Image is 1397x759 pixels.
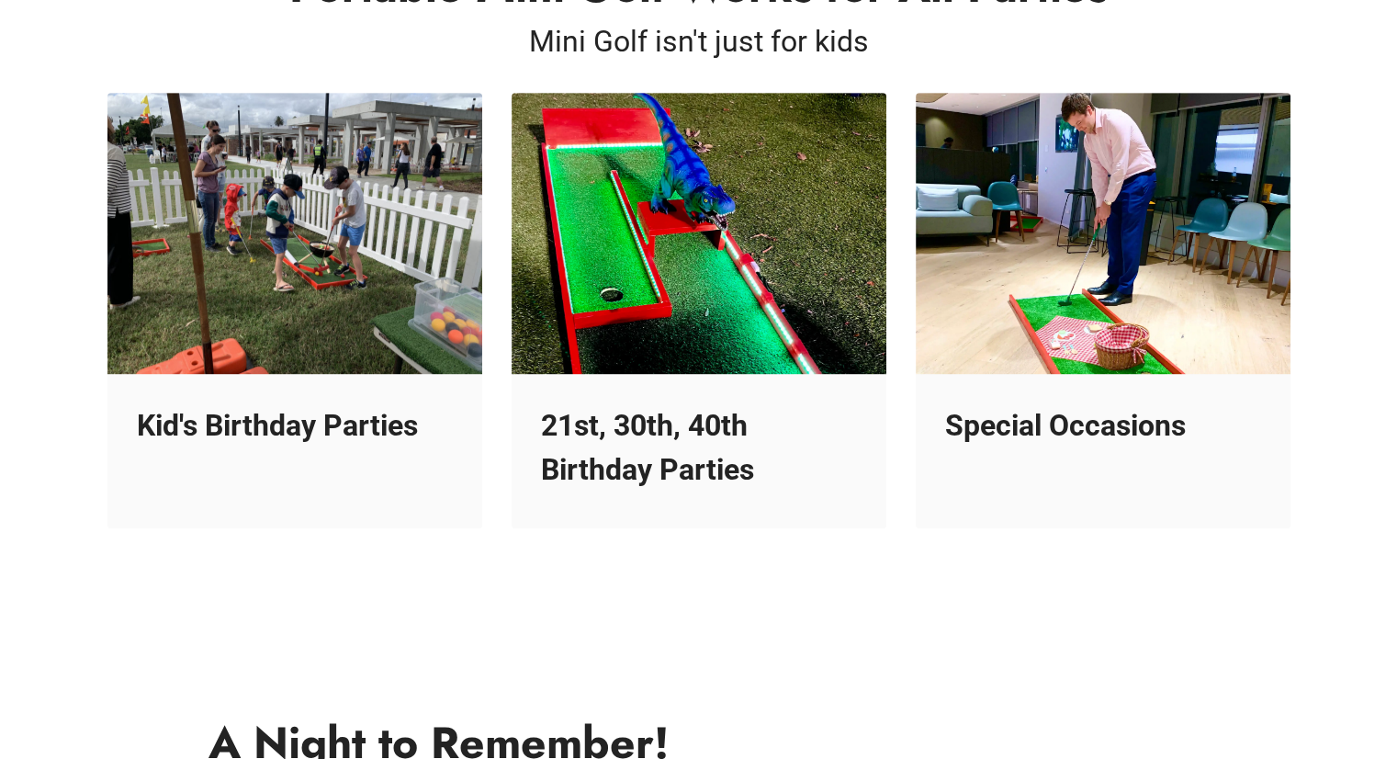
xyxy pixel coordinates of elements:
[107,19,1290,63] h5: Mini Golf isn't just for kids
[541,408,754,487] strong: 21st, 30th, 40th Birthday Parties
[916,93,1290,374] img: Corporate Parties
[107,93,482,374] img: Mini Golf Kids Parties
[512,93,886,374] img: Mini Golf Glow Hire Sydney Neon
[137,408,418,443] strong: Kid's Birthday Parties
[945,408,1186,443] strong: Special Occasions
